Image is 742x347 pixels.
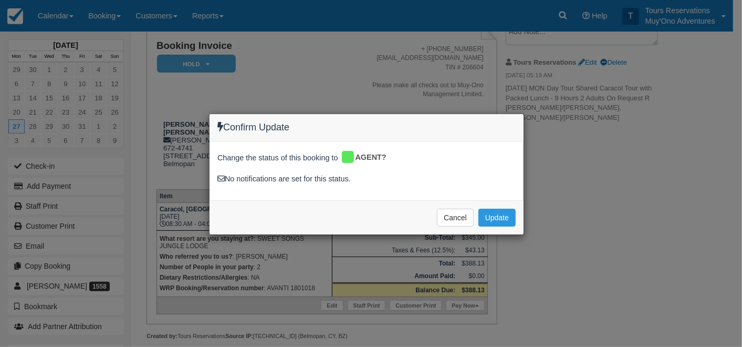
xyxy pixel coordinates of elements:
[217,152,338,166] span: Change the status of this booking to
[437,209,474,227] button: Cancel
[340,149,394,166] div: AGENT?
[478,209,516,227] button: Update
[217,122,516,133] h4: Confirm Update
[217,173,516,185] div: No notifications are set for this status.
